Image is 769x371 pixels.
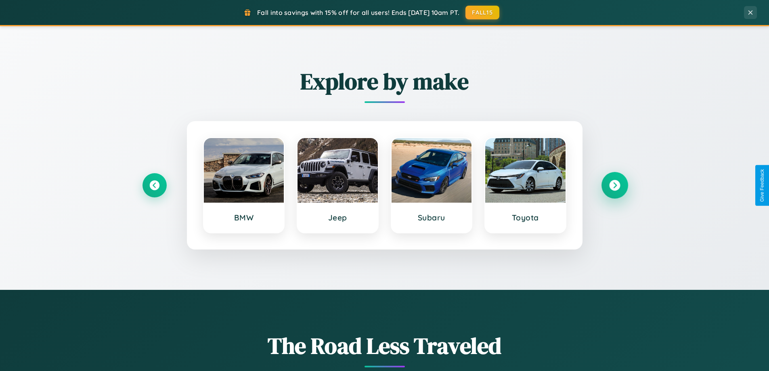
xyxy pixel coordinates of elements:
[212,213,276,222] h3: BMW
[142,330,627,361] h1: The Road Less Traveled
[257,8,459,17] span: Fall into savings with 15% off for all users! Ends [DATE] 10am PT.
[142,66,627,97] h2: Explore by make
[465,6,499,19] button: FALL15
[306,213,370,222] h3: Jeep
[759,169,765,202] div: Give Feedback
[400,213,464,222] h3: Subaru
[493,213,557,222] h3: Toyota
